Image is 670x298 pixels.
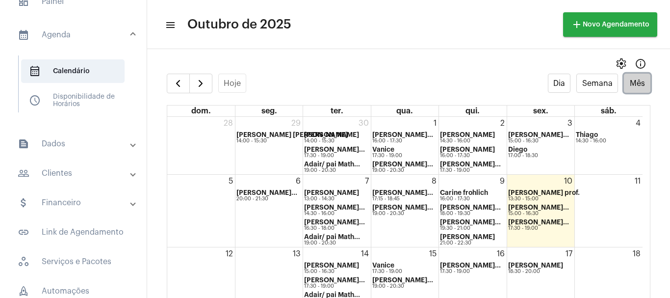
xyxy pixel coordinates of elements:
button: Semana [576,74,618,93]
strong: Vanice [372,146,394,153]
a: 5 de outubro de 2025 [227,175,235,188]
td: 6 de outubro de 2025 [235,174,303,247]
div: 17:30 - 19:00 [372,153,402,159]
button: Mês [624,74,650,93]
td: 7 de outubro de 2025 [303,174,371,247]
div: 17:30 - 19:00 [304,153,365,159]
a: 2 de outubro de 2025 [498,117,507,130]
button: Próximo Mês [189,74,212,93]
mat-icon: sidenav icon [165,19,175,31]
strong: [PERSON_NAME]... [372,161,433,167]
mat-expansion-panel-header: sidenav iconDados [6,132,147,156]
div: 16:30 - 18:00 [304,226,365,231]
div: 15:00 - 16:30 [304,269,359,274]
strong: Adair/ pai Math... [304,161,360,167]
a: 18 de outubro de 2025 [631,247,643,260]
a: 28 de setembro de 2025 [222,117,235,130]
span: Outubro de 2025 [187,17,291,32]
button: Hoje [218,74,247,93]
strong: Vanice [372,262,394,269]
td: 29 de setembro de 2025 [235,117,303,175]
div: 16:00 - 17:30 [440,196,488,202]
a: 9 de outubro de 2025 [498,175,507,188]
strong: [PERSON_NAME]... [372,132,433,138]
strong: [PERSON_NAME] [304,132,359,138]
a: segunda-feira [259,106,279,116]
a: 6 de outubro de 2025 [294,175,303,188]
strong: Adair/ pai Math... [304,292,360,298]
mat-icon: Info [635,58,646,70]
strong: [PERSON_NAME]... [372,277,433,283]
button: Mês Anterior [167,74,190,93]
td: 4 de outubro de 2025 [575,117,643,175]
a: 17 de outubro de 2025 [564,247,574,260]
span: sidenav icon [18,285,29,297]
div: 13:30 - 15:00 [508,196,580,202]
div: 14:00 - 15:30 [304,138,359,144]
strong: [PERSON_NAME]... [304,146,365,153]
span: sidenav icon [18,256,29,268]
mat-panel-title: Clientes [18,167,131,179]
div: 16:00 - 17:30 [372,138,433,144]
div: 20:00 - 21:30 [236,196,297,202]
div: 15:00 - 16:30 [508,211,569,217]
strong: [PERSON_NAME]... [236,190,297,196]
div: 19:00 - 20:30 [372,168,433,173]
strong: Diego [508,146,527,153]
strong: [PERSON_NAME]... [508,132,569,138]
strong: [PERSON_NAME] [440,146,495,153]
a: 1 de outubro de 2025 [432,117,438,130]
strong: Thiago [576,132,598,138]
strong: Carine frohlich [440,190,488,196]
div: 14:30 - 16:00 [576,138,606,144]
td: 2 de outubro de 2025 [439,117,507,175]
button: Novo Agendamento [563,12,657,37]
mat-icon: sidenav icon [18,167,29,179]
mat-panel-title: Financeiro [18,197,131,209]
div: 15:00 - 16:30 [508,138,569,144]
div: 19:00 - 20:30 [372,211,433,217]
strong: [PERSON_NAME] [440,234,495,240]
td: 10 de outubro de 2025 [507,174,574,247]
strong: [PERSON_NAME]... [440,161,501,167]
td: 9 de outubro de 2025 [439,174,507,247]
a: 16 de outubro de 2025 [495,247,507,260]
div: 17:30 - 19:00 [508,226,569,231]
div: 19:00 - 20:30 [372,284,433,289]
button: Dia [548,74,571,93]
a: 10 de outubro de 2025 [562,175,574,188]
a: 30 de setembro de 2025 [357,117,371,130]
span: sidenav icon [29,65,41,77]
strong: [PERSON_NAME]... [304,277,365,283]
a: 13 de outubro de 2025 [291,247,303,260]
strong: Adair/ pai Math... [304,234,360,240]
a: 29 de setembro de 2025 [289,117,303,130]
strong: [PERSON_NAME] [304,262,359,269]
span: settings [615,58,627,70]
div: sidenav iconAgenda [6,51,147,126]
a: 11 de outubro de 2025 [633,175,643,188]
td: 1 de outubro de 2025 [371,117,438,175]
div: 14:00 - 15:30 [236,138,348,144]
a: 8 de outubro de 2025 [430,175,438,188]
strong: [PERSON_NAME] prof. [508,190,580,196]
a: 12 de outubro de 2025 [224,247,235,260]
a: quarta-feira [394,106,415,116]
a: 4 de outubro de 2025 [634,117,643,130]
mat-icon: sidenav icon [18,226,29,238]
strong: [PERSON_NAME] [440,132,495,138]
td: 8 de outubro de 2025 [371,174,438,247]
div: 17:30 - 19:00 [304,284,365,289]
mat-icon: sidenav icon [18,29,29,41]
a: terça-feira [329,106,345,116]
button: Info [631,54,650,74]
mat-icon: add [571,19,583,30]
div: 16:00 - 17:30 [440,153,495,159]
strong: [PERSON_NAME]... [440,219,501,225]
a: 7 de outubro de 2025 [363,175,371,188]
span: Calendário [21,59,125,83]
a: domingo [189,106,213,116]
td: 30 de setembro de 2025 [303,117,371,175]
span: sidenav icon [29,95,41,107]
strong: [PERSON_NAME] [PERSON_NAME] [236,132,348,138]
